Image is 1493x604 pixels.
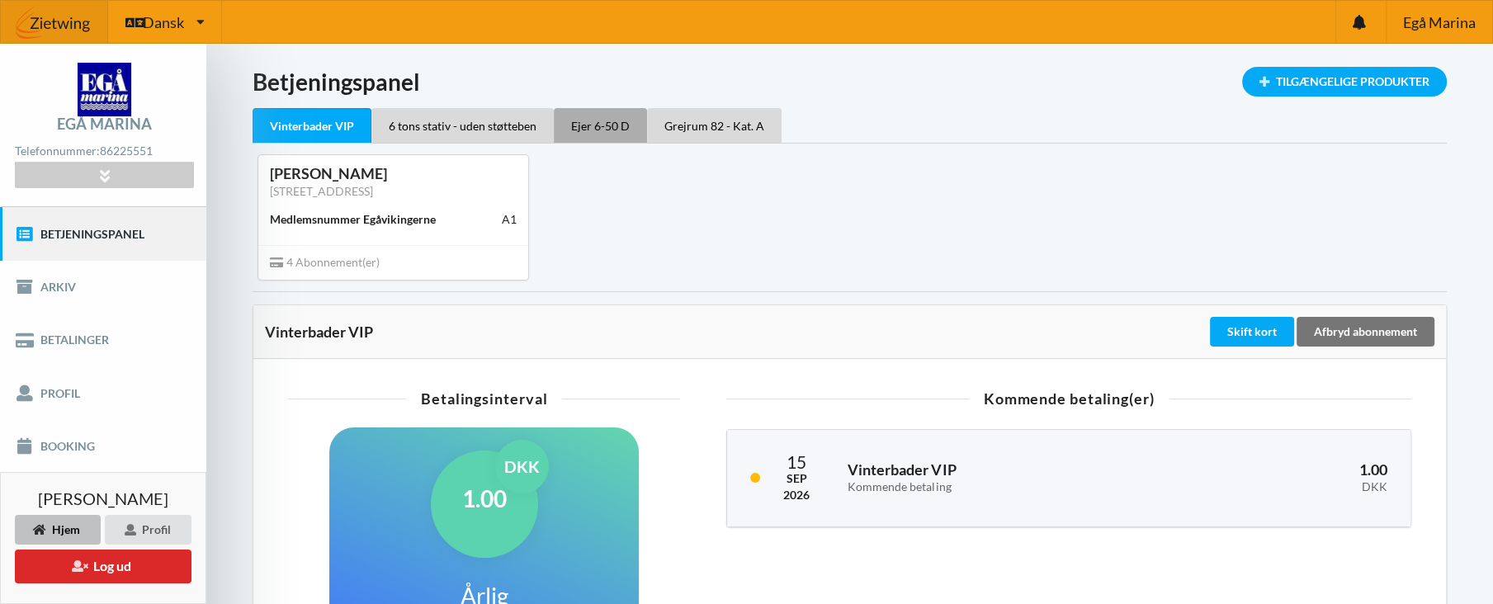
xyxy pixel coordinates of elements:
[783,470,810,487] div: Sep
[502,211,517,228] div: A1
[15,515,101,545] div: Hjem
[1169,460,1387,493] h3: 1.00
[270,211,436,228] div: Medlemsnummer Egåvikingerne
[848,460,1146,493] h3: Vinterbader VIP
[15,140,193,163] div: Telefonnummer:
[1169,480,1387,494] div: DKK
[105,515,191,545] div: Profil
[265,323,1207,340] div: Vinterbader VIP
[726,391,1411,406] div: Kommende betaling(er)
[57,116,152,131] div: Egå Marina
[371,108,554,143] div: 6 tons stativ - uden støtteben
[783,453,810,470] div: 15
[288,391,680,406] div: Betalingsinterval
[253,108,371,144] div: Vinterbader VIP
[783,487,810,503] div: 2026
[38,490,168,507] span: [PERSON_NAME]
[1210,317,1294,347] div: Skift kort
[270,184,373,198] a: [STREET_ADDRESS]
[1297,317,1434,347] div: Afbryd abonnement
[143,15,184,30] span: Dansk
[848,480,1146,494] div: Kommende betaling
[270,164,517,183] div: [PERSON_NAME]
[1402,15,1475,30] span: Egå Marina
[462,484,507,513] h1: 1.00
[270,255,380,269] span: 4 Abonnement(er)
[647,108,782,143] div: Grejrum 82 - Kat. A
[78,63,131,116] img: logo
[100,144,153,158] strong: 86225551
[495,440,549,493] div: DKK
[554,108,647,143] div: Ejer 6-50 D
[15,550,191,583] button: Log ud
[1242,67,1447,97] div: Tilgængelige Produkter
[253,67,1447,97] h1: Betjeningspanel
